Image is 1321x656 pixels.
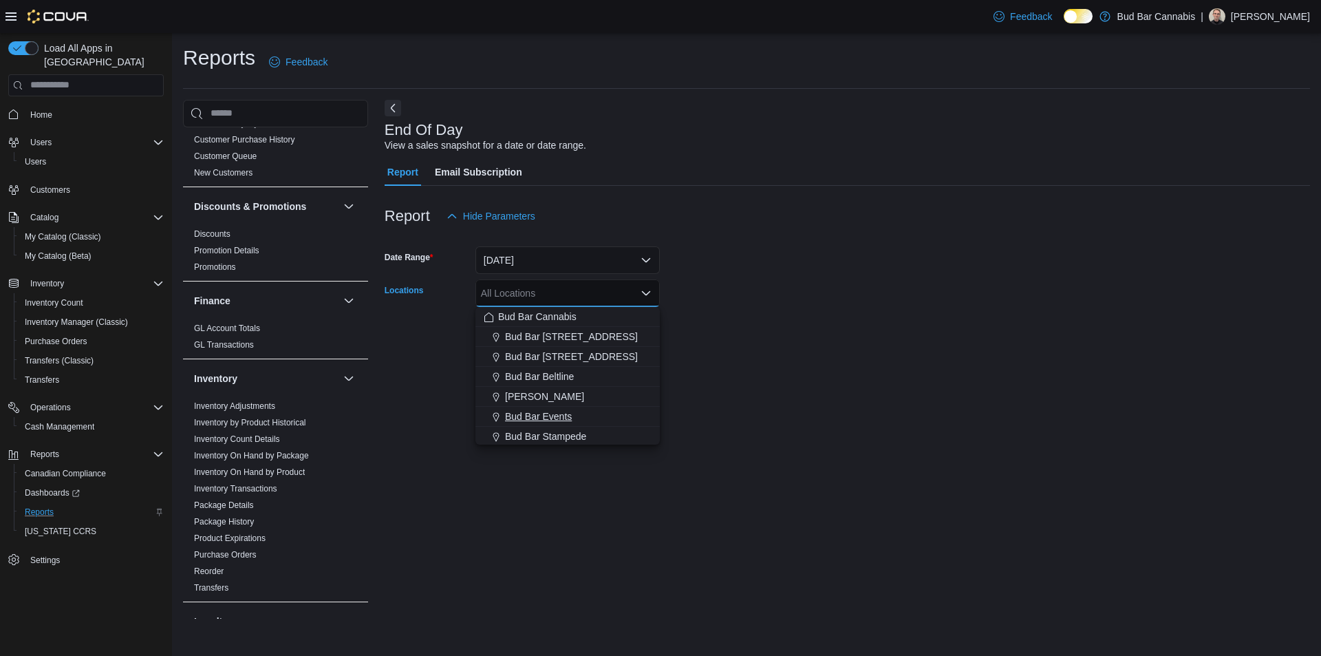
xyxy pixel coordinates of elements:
[194,200,338,213] button: Discounts & Promotions
[25,134,57,151] button: Users
[183,398,368,602] div: Inventory
[3,398,169,417] button: Operations
[19,419,164,435] span: Cash Management
[385,122,463,138] h3: End Of Day
[19,248,97,264] a: My Catalog (Beta)
[505,350,638,363] span: Bud Bar [STREET_ADDRESS]
[498,310,577,324] span: Bud Bar Cannabis
[25,374,59,385] span: Transfers
[14,370,169,390] button: Transfers
[19,333,164,350] span: Purchase Orders
[341,293,357,309] button: Finance
[25,209,164,226] span: Catalog
[25,275,164,292] span: Inventory
[475,307,660,447] div: Choose from the following options
[19,419,100,435] a: Cash Management
[505,370,574,383] span: Bud Bar Beltline
[385,252,433,263] label: Date Range
[19,485,85,501] a: Dashboards
[14,313,169,332] button: Inventory Manager (Classic)
[30,109,52,120] span: Home
[1209,8,1225,25] div: Tyler R
[194,484,277,494] a: Inventory Transactions
[25,526,96,537] span: [US_STATE] CCRS
[25,446,164,463] span: Reports
[30,449,59,460] span: Reports
[194,450,309,461] span: Inventory On Hand by Package
[194,567,224,576] a: Reorder
[25,468,106,479] span: Canadian Compliance
[435,158,522,186] span: Email Subscription
[19,248,164,264] span: My Catalog (Beta)
[475,407,660,427] button: Bud Bar Events
[194,401,275,411] a: Inventory Adjustments
[194,168,253,178] a: New Customers
[8,99,164,606] nav: Complex example
[194,323,260,334] span: GL Account Totals
[19,465,111,482] a: Canadian Compliance
[14,332,169,351] button: Purchase Orders
[19,523,164,540] span: Washington CCRS
[19,352,99,369] a: Transfers (Classic)
[19,485,164,501] span: Dashboards
[25,317,128,328] span: Inventory Manager (Classic)
[19,154,164,170] span: Users
[25,399,164,416] span: Operations
[441,202,541,230] button: Hide Parameters
[183,98,368,187] div: Customer
[3,180,169,200] button: Customers
[194,434,280,445] span: Inventory Count Details
[25,134,164,151] span: Users
[194,583,228,593] a: Transfers
[194,294,338,308] button: Finance
[194,467,305,478] span: Inventory On Hand by Product
[25,551,164,568] span: Settings
[19,504,59,520] a: Reports
[341,370,357,387] button: Inventory
[194,118,283,128] a: Customer Loyalty Points
[19,154,52,170] a: Users
[1064,9,1093,23] input: Dark Mode
[14,502,169,522] button: Reports
[194,615,338,628] button: Loyalty
[25,399,76,416] button: Operations
[385,100,401,116] button: Next
[19,465,164,482] span: Canadian Compliance
[25,275,69,292] button: Inventory
[30,184,70,195] span: Customers
[14,152,169,171] button: Users
[3,549,169,569] button: Settings
[19,314,164,330] span: Inventory Manager (Classic)
[194,516,254,527] span: Package History
[14,293,169,313] button: Inventory Count
[194,500,254,511] span: Package Details
[194,615,228,628] h3: Loyalty
[25,107,58,123] a: Home
[30,212,58,223] span: Catalog
[1117,8,1196,25] p: Bud Bar Cannabis
[385,138,586,153] div: View a sales snapshot for a date or date range.
[19,504,164,520] span: Reports
[194,324,260,333] a: GL Account Totals
[341,613,357,630] button: Loyalty
[25,181,164,198] span: Customers
[25,487,80,498] span: Dashboards
[3,208,169,227] button: Catalog
[194,294,230,308] h3: Finance
[194,135,295,145] a: Customer Purchase History
[1010,10,1052,23] span: Feedback
[194,582,228,593] span: Transfers
[28,10,89,23] img: Cova
[19,523,102,540] a: [US_STATE] CCRS
[194,467,305,477] a: Inventory On Hand by Product
[194,566,224,577] span: Reorder
[19,314,133,330] a: Inventory Manager (Classic)
[194,418,306,427] a: Inventory by Product Historical
[194,262,236,272] a: Promotions
[25,446,65,463] button: Reports
[25,106,164,123] span: Home
[194,245,259,256] span: Promotion Details
[25,231,101,242] span: My Catalog (Classic)
[30,137,52,148] span: Users
[19,352,164,369] span: Transfers (Classic)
